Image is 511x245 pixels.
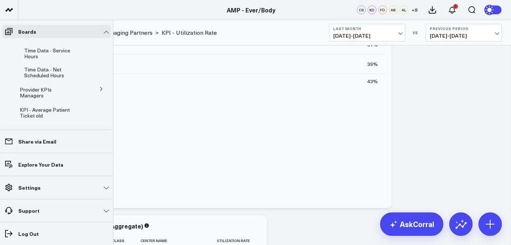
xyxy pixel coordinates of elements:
button: Previous Period[DATE]-[DATE] [426,24,502,41]
span: Provider KPIs Managers [20,86,52,99]
a: Time Data - Service Hours [24,48,76,59]
a: Time Data - Net Scheduled Hours [24,67,76,78]
div: CS [357,5,366,14]
p: Settings [18,185,41,190]
a: Provider KPIs Managers [20,87,75,99]
div: 39% [367,60,378,68]
button: +8 [410,5,419,14]
b: Last Month [333,26,401,31]
div: 1 [453,4,458,9]
div: VS [409,30,422,35]
span: [DATE] - [DATE] [333,33,401,39]
div: FD [378,5,387,14]
span: Time Data - Service Hours [24,47,70,60]
div: KD [368,5,376,14]
span: KPI - Average Patient Ticket old [20,106,70,119]
a: Log Out [2,227,111,240]
p: Support [18,208,40,214]
div: AB [389,5,398,14]
span: Time Data - Net Scheduled Hours [24,66,64,79]
a: AskCorral [380,212,443,236]
p: Log Out [18,231,39,237]
a: KPI - Average Patient Ticket old [20,107,76,119]
a: AMP - Ever/Body [227,6,275,14]
a: Guest Data - Total [24,34,67,40]
button: Last Month[DATE]-[DATE] [329,24,405,41]
span: + 8 [412,7,418,12]
p: Explore Your Data [18,162,63,167]
p: Share via Email [18,138,56,144]
div: 43% [367,78,378,85]
button: Add Board [17,123,56,140]
span: [DATE] - [DATE] [430,33,498,39]
p: Boards [18,29,36,34]
div: AL [399,5,408,14]
a: KPI - Utilization Rate [162,29,217,37]
b: Previous Period [430,26,498,31]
